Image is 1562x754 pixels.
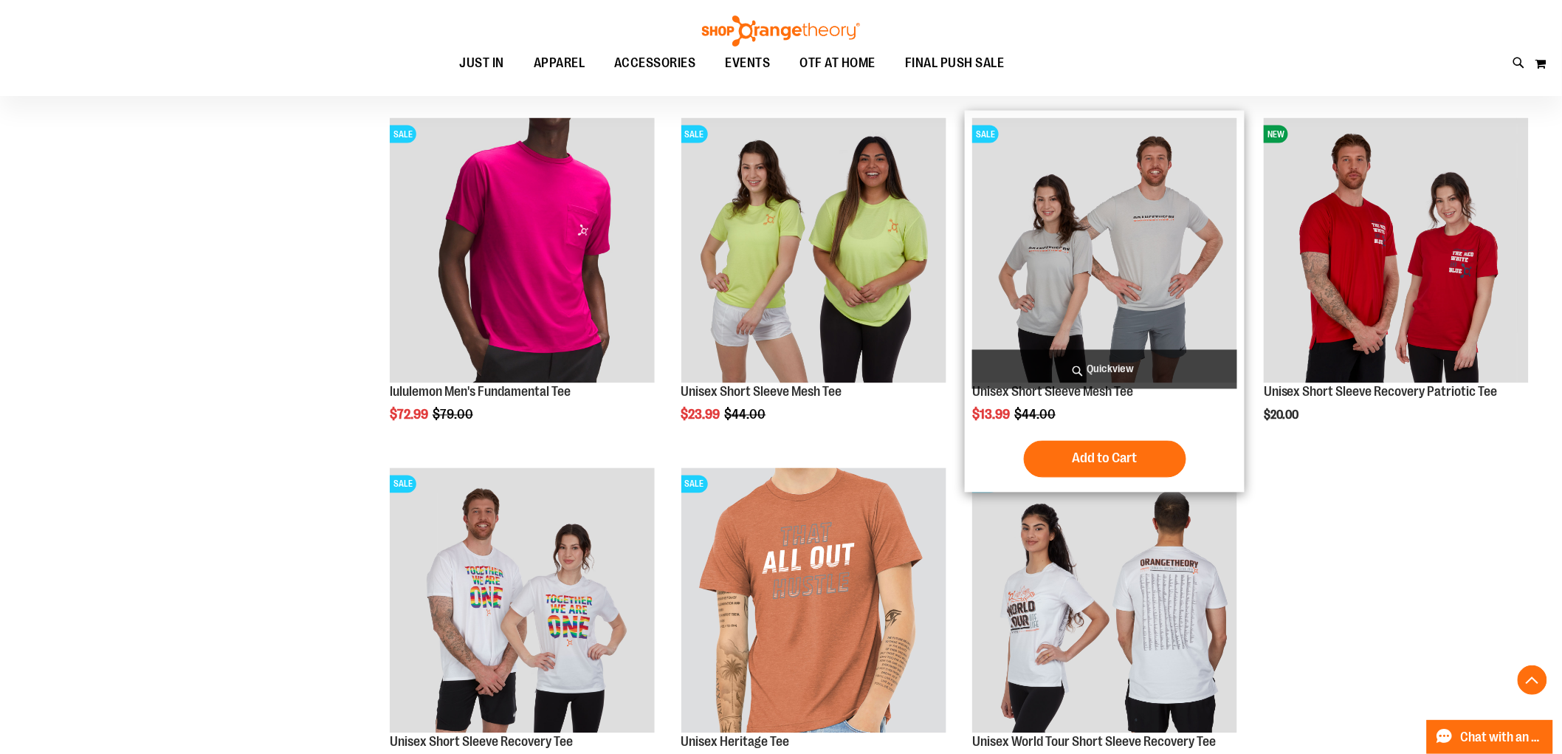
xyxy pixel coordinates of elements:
img: Shop Orangetheory [700,16,862,47]
span: EVENTS [726,47,771,80]
img: Product image for Unisex World Tour Short Sleeve Recovery Tee [972,468,1237,733]
a: Product image for Unisex Short Sleeve Recovery Patriotic TeeNEW [1264,118,1529,385]
span: SALE [390,126,416,143]
div: product [674,111,954,460]
span: Add to Cart [1073,450,1138,467]
span: OTF AT HOME [800,47,876,80]
a: Unisex Short Sleeve Mesh Tee [972,385,1133,400]
a: OTF AT HOME [785,47,891,80]
span: SALE [390,476,416,493]
a: Product image for Unisex World Tour Short Sleeve Recovery TeeSALE [972,468,1237,736]
a: EVENTS [711,47,785,80]
span: FINAL PUSH SALE [905,47,1005,80]
span: $44.00 [725,408,768,422]
span: $79.00 [433,408,475,422]
a: Product image for Unisex Short Sleeve Mesh TeeSALE [681,118,946,385]
a: lululemon Men's Fundamental Tee [390,385,571,400]
img: Product image for Unisex Short Sleeve Recovery Tee [390,468,655,733]
a: JUST IN [444,47,519,80]
span: SALE [972,126,999,143]
span: $72.99 [390,408,430,422]
a: Unisex Short Sleeve Recovery Tee [390,735,573,750]
span: $23.99 [681,408,723,422]
img: Product image for Unisex Short Sleeve Recovery Patriotic Tee [1264,118,1529,383]
div: product [965,111,1245,493]
div: product [1256,111,1536,460]
a: OTF lululemon Mens The Fundamental T Wild BerrySALE [390,118,655,385]
span: Chat with an Expert [1461,730,1544,744]
a: Product image for Unisex Short Sleeve Recovery TeeSALE [390,468,655,736]
img: Product image for Unisex Heritage Tee [681,468,946,733]
span: NEW [1264,126,1288,143]
a: ACCESSORIES [599,47,711,80]
button: Add to Cart [1024,441,1186,478]
img: OTF lululemon Mens The Fundamental T Wild Berry [390,118,655,383]
a: Product image for Unisex Heritage TeeSALE [681,468,946,736]
span: APPAREL [534,47,585,80]
span: $13.99 [972,408,1012,422]
span: JUST IN [459,47,504,80]
img: Product image for Unisex Short Sleeve Mesh Tee [681,118,946,383]
button: Chat with an Expert [1427,720,1554,754]
a: FINAL PUSH SALE [890,47,1019,80]
div: product [382,111,662,460]
a: Product image for Unisex Short Sleeve Mesh TeeSALE [972,118,1237,385]
a: Unisex Heritage Tee [681,735,790,750]
span: SALE [681,126,708,143]
a: Unisex Short Sleeve Mesh Tee [681,385,842,400]
a: Unisex Short Sleeve Recovery Patriotic Tee [1264,385,1498,400]
img: Product image for Unisex Short Sleeve Mesh Tee [972,118,1237,383]
a: Unisex World Tour Short Sleeve Recovery Tee [972,735,1216,750]
span: ACCESSORIES [614,47,696,80]
a: Quickview [972,350,1237,389]
button: Back To Top [1518,665,1547,695]
a: APPAREL [519,47,600,80]
span: $20.00 [1264,409,1301,422]
span: SALE [681,476,708,493]
span: $44.00 [1014,408,1058,422]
